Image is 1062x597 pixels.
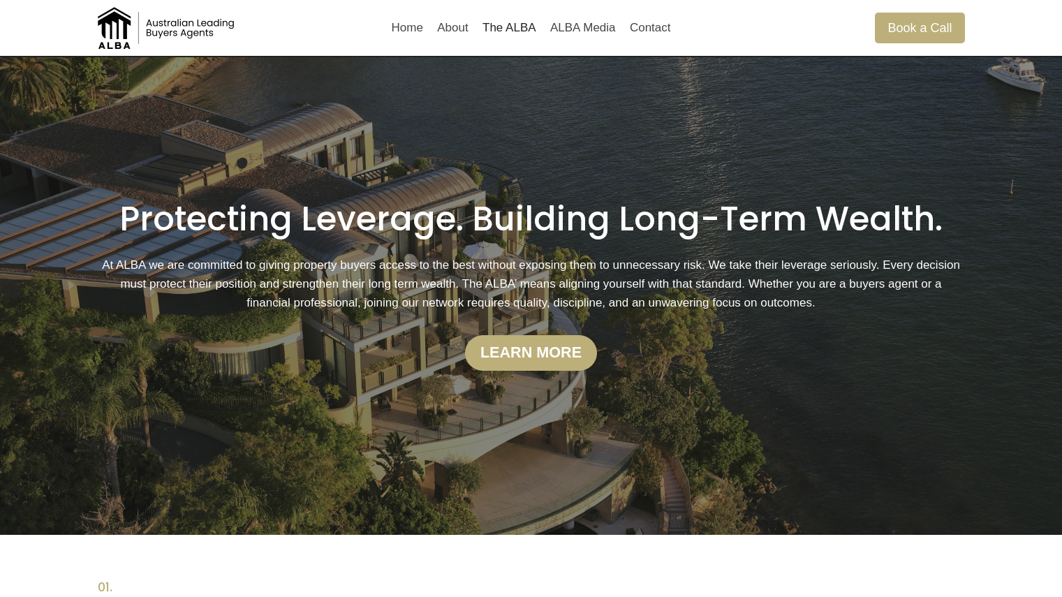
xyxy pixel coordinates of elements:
strong: Learn more [480,344,582,361]
p: At ALBA we are committed to giving property buyers access to the best without exposing them to un... [98,256,965,313]
a: Home [384,11,430,45]
a: The ALBA [475,11,543,45]
h1: Protecting Leverage. Building Long-Term Wealth. [98,199,965,239]
img: Australian Leading Buyers Agents [98,7,237,49]
nav: Primary Navigation [384,11,677,45]
a: ALBA Media [543,11,623,45]
h6: 01. [98,580,965,595]
a: Learn more [465,335,596,371]
a: Contact [623,11,678,45]
a: About [430,11,475,45]
a: Book a Call [875,13,964,43]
